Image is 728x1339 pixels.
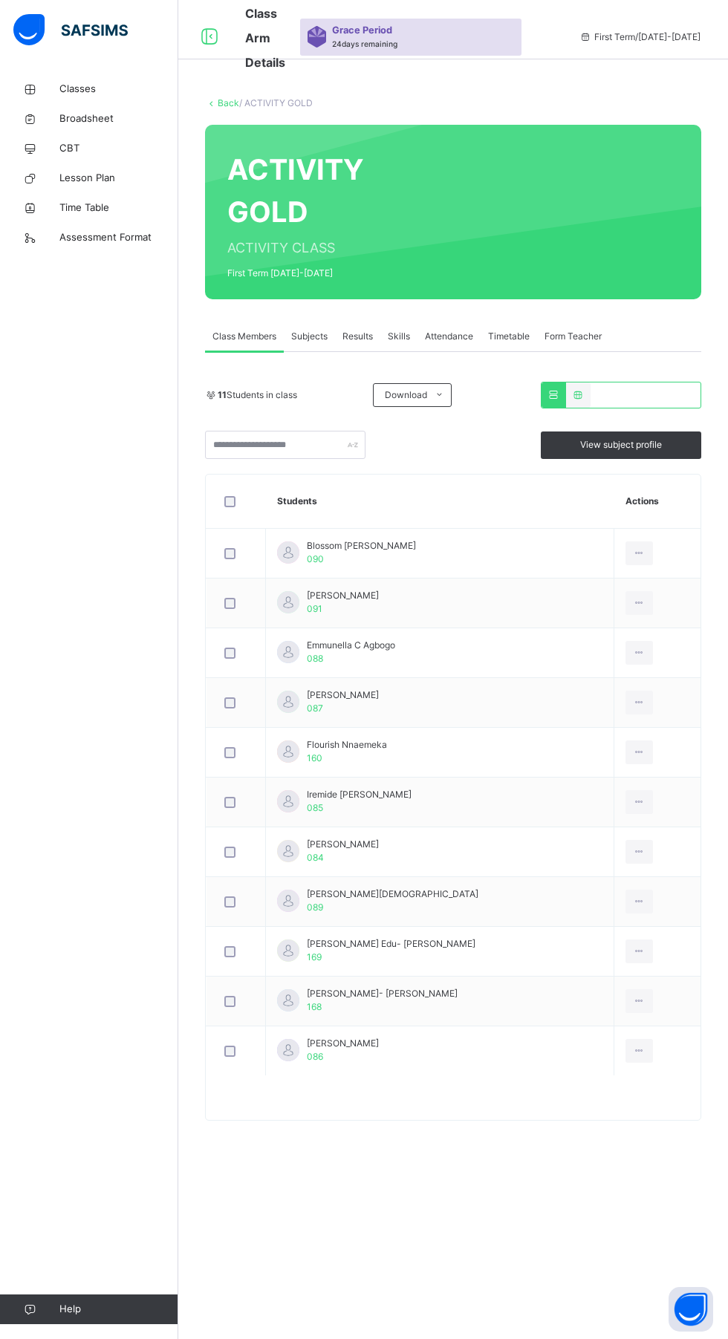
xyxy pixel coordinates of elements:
[307,1051,323,1062] span: 086
[307,553,324,564] span: 090
[342,330,373,343] span: Results
[59,141,178,156] span: CBT
[332,39,397,48] span: 24 days remaining
[307,703,323,714] span: 087
[307,688,379,702] span: [PERSON_NAME]
[614,475,701,529] th: Actions
[307,603,322,614] span: 091
[307,852,324,863] span: 084
[580,438,662,452] span: View subject profile
[239,97,313,108] span: / ACTIVITY GOLD
[307,951,322,962] span: 169
[307,639,395,652] span: Emmunella C Agbogo
[227,267,364,280] span: First Term [DATE]-[DATE]
[307,887,478,901] span: [PERSON_NAME][DEMOGRAPHIC_DATA]
[59,82,178,97] span: Classes
[545,330,602,343] span: Form Teacher
[13,14,128,45] img: safsims
[266,475,614,529] th: Students
[385,388,427,402] span: Download
[332,23,392,37] span: Grace Period
[245,6,285,70] span: Class Arm Details
[425,330,473,343] span: Attendance
[307,1001,322,1012] span: 168
[307,987,458,1000] span: [PERSON_NAME]- [PERSON_NAME]
[307,653,323,664] span: 088
[307,589,379,602] span: [PERSON_NAME]
[307,752,322,763] span: 160
[388,330,410,343] span: Skills
[291,330,328,343] span: Subjects
[308,26,326,47] img: sticker-purple.71386a28dfed39d6af7621340158ba97.svg
[59,230,178,245] span: Assessment Format
[307,1037,379,1050] span: [PERSON_NAME]
[59,201,178,215] span: Time Table
[307,838,379,851] span: [PERSON_NAME]
[669,1287,713,1332] button: Open asap
[59,171,178,186] span: Lesson Plan
[59,1302,178,1317] span: Help
[307,937,475,951] span: [PERSON_NAME] Edu- [PERSON_NAME]
[307,788,412,801] span: Iremide [PERSON_NAME]
[307,802,323,813] span: 085
[218,97,239,108] a: Back
[218,389,227,400] b: 11
[307,902,323,913] span: 089
[307,738,387,752] span: Flourish Nnaemeka
[218,388,297,402] span: Students in class
[212,330,276,343] span: Class Members
[307,539,416,553] span: Blossom [PERSON_NAME]
[59,111,178,126] span: Broadsheet
[579,30,701,44] span: session/term information
[488,330,530,343] span: Timetable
